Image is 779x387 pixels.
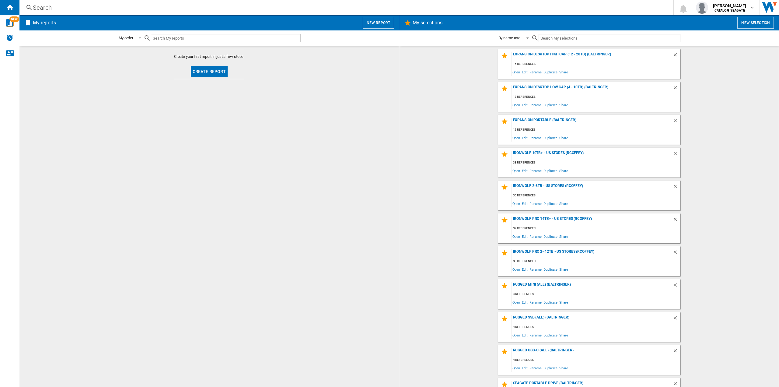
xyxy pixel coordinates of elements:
[9,16,19,22] span: NEW
[543,331,558,339] span: Duplicate
[498,36,521,40] div: By name asc.
[33,3,657,12] div: Search
[191,66,228,77] button: Create report
[529,364,543,372] span: Rename
[512,232,521,241] span: Open
[512,151,672,159] div: IronWolf 10TB+ - US Stores (rcoffey)
[512,118,672,126] div: Expansion Portable (baltringer)
[696,2,708,14] img: profile.jpg
[6,34,13,41] img: alerts-logo.svg
[714,9,745,12] b: CATALOG SEAGATE
[558,298,569,306] span: Share
[512,298,521,306] span: Open
[512,101,521,109] span: Open
[512,52,672,60] div: Expansion Desktop High Cap (12 - 28TB) (baltringer)
[672,118,680,126] div: Delete
[521,331,529,339] span: Edit
[512,85,672,93] div: Expansion Desktop Low Cap (4 - 10TB) (baltringer)
[543,101,558,109] span: Duplicate
[512,282,672,290] div: Rugged Mini (All) (baltringer)
[529,68,543,76] span: Rename
[512,60,680,68] div: 16 references
[672,315,680,323] div: Delete
[543,364,558,372] span: Duplicate
[512,331,521,339] span: Open
[512,93,680,101] div: 12 references
[543,265,558,273] span: Duplicate
[558,364,569,372] span: Share
[529,199,543,208] span: Rename
[672,282,680,290] div: Delete
[529,232,543,241] span: Rename
[512,356,680,364] div: 4 references
[363,17,394,29] button: New report
[558,265,569,273] span: Share
[558,331,569,339] span: Share
[174,54,245,59] span: Create your first report in just a few steps.
[512,68,521,76] span: Open
[672,216,680,225] div: Delete
[672,249,680,258] div: Delete
[543,298,558,306] span: Duplicate
[151,34,301,42] input: Search My reports
[512,184,672,192] div: IronWolf 2-8TB - US Stores (rcoffey)
[521,265,529,273] span: Edit
[521,232,529,241] span: Edit
[543,134,558,142] span: Duplicate
[558,199,569,208] span: Share
[512,364,521,372] span: Open
[672,85,680,93] div: Delete
[6,19,14,27] img: wise-card.svg
[512,216,672,225] div: IronWolf Pro 14TB+ - US Stores (rcoffey)
[543,199,558,208] span: Duplicate
[512,258,680,265] div: 38 references
[539,34,680,42] input: Search My selections
[672,52,680,60] div: Delete
[512,199,521,208] span: Open
[512,225,680,232] div: 37 references
[512,134,521,142] span: Open
[521,298,529,306] span: Edit
[512,290,680,298] div: 4 references
[512,167,521,175] span: Open
[512,249,672,258] div: IronWolf Pro 2–12TB - US Stores (rcoffey)
[543,232,558,241] span: Duplicate
[529,101,543,109] span: Rename
[512,265,521,273] span: Open
[558,232,569,241] span: Share
[558,101,569,109] span: Share
[119,36,133,40] div: My order
[558,68,569,76] span: Share
[672,151,680,159] div: Delete
[521,199,529,208] span: Edit
[512,192,680,199] div: 36 references
[521,364,529,372] span: Edit
[512,159,680,167] div: 33 references
[521,134,529,142] span: Edit
[672,184,680,192] div: Delete
[558,134,569,142] span: Share
[512,126,680,134] div: 12 references
[672,348,680,356] div: Delete
[543,68,558,76] span: Duplicate
[529,298,543,306] span: Rename
[512,315,672,323] div: Rugged SSD (All) (baltringer)
[529,167,543,175] span: Rename
[411,17,444,29] h2: My selections
[529,134,543,142] span: Rename
[713,3,746,9] span: [PERSON_NAME]
[512,348,672,356] div: Rugged USB-C (All) (baltringer)
[521,167,529,175] span: Edit
[32,17,57,29] h2: My reports
[558,167,569,175] span: Share
[737,17,774,29] button: New selection
[529,265,543,273] span: Rename
[521,68,529,76] span: Edit
[512,323,680,331] div: 4 references
[521,101,529,109] span: Edit
[529,331,543,339] span: Rename
[543,167,558,175] span: Duplicate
